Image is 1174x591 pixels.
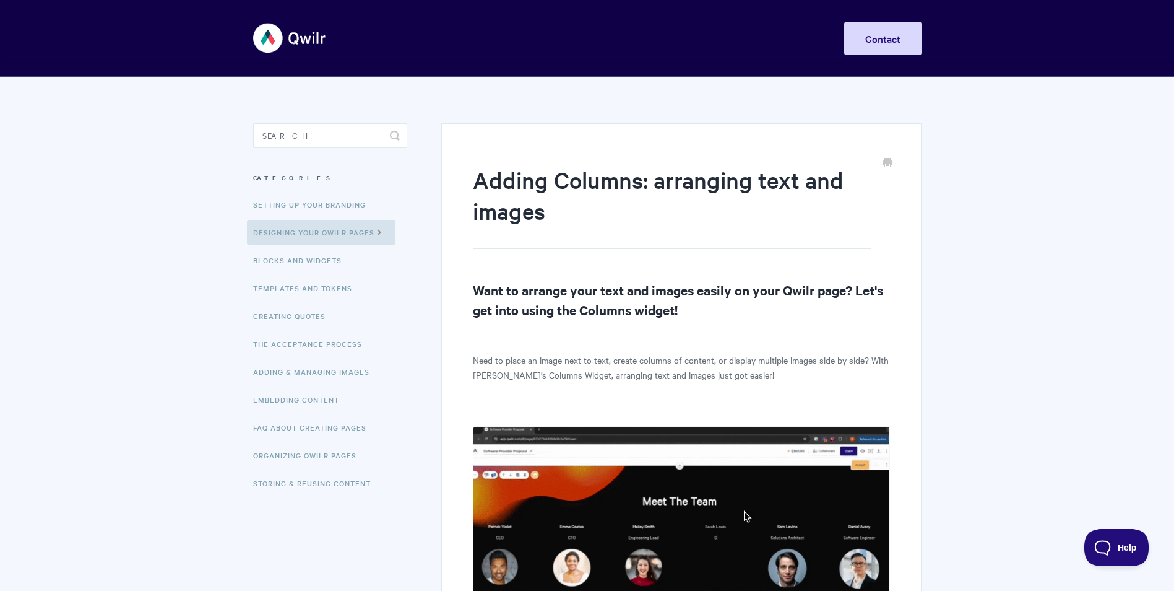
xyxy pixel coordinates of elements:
img: Qwilr Help Center [253,15,327,61]
a: Embedding Content [253,387,348,412]
p: Need to place an image next to text, create columns of content, or display multiple images side b... [473,352,889,382]
a: Organizing Qwilr Pages [253,443,366,468]
a: Adding & Managing Images [253,359,379,384]
a: Storing & Reusing Content [253,471,380,496]
a: Setting up your Branding [253,192,375,217]
iframe: Toggle Customer Support [1084,529,1149,566]
a: The Acceptance Process [253,331,371,356]
a: Print this Article [883,157,892,170]
input: Search [253,123,407,148]
h2: Want to arrange your text and images easily on your Qwilr page? Let's get into using the Columns ... [473,280,889,320]
a: Blocks and Widgets [253,248,351,273]
a: Creating Quotes [253,304,335,328]
a: Templates and Tokens [253,276,361,300]
a: Designing Your Qwilr Pages [247,220,395,245]
a: Contact [844,22,922,55]
h1: Adding Columns: arranging text and images [473,164,871,249]
a: FAQ About Creating Pages [253,415,376,440]
h3: Categories [253,167,407,189]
